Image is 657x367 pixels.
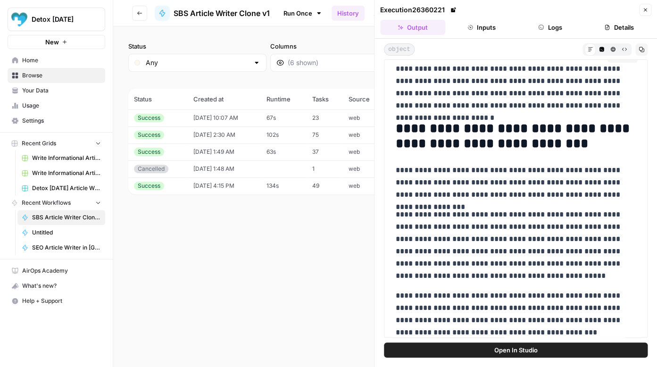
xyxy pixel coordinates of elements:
th: Tasks [307,89,343,109]
a: Browse [8,68,105,83]
label: Status [128,42,266,51]
td: [DATE] 4:15 PM [188,177,261,194]
div: Success [134,148,164,156]
button: Workspace: Detox Today [8,8,105,31]
th: Created at [188,89,261,109]
a: Detox [DATE] Article Writer Grid [17,181,105,196]
div: What's new? [8,279,105,293]
td: web [343,109,385,126]
span: Recent Workflows [22,199,71,207]
div: Cancelled [134,165,168,173]
span: SBS Article Writer Clone v1 [32,213,101,222]
span: Detox [DATE] Article Writer Grid [32,184,101,192]
td: 23 [307,109,343,126]
td: web [343,126,385,143]
a: Write Informational Article [17,166,105,181]
a: AirOps Academy [8,263,105,278]
a: Run Once [277,5,328,21]
button: Output [380,20,445,35]
button: Inputs [449,20,514,35]
span: Help + Support [22,297,101,305]
th: Source [343,89,385,109]
input: (6 shown) [288,58,391,67]
a: Settings [8,113,105,128]
span: SEO Article Writer in [GEOGRAPHIC_DATA] [32,243,101,252]
td: [DATE] 10:07 AM [188,109,261,126]
td: 37 [307,143,343,160]
a: Analytics [368,6,407,21]
span: Home [22,56,101,65]
td: 75 [307,126,343,143]
td: web [343,177,385,194]
td: web [343,143,385,160]
button: Details [586,20,651,35]
input: Any [146,58,249,67]
label: Columns [270,42,408,51]
td: 134s [261,177,307,194]
td: 1 [307,160,343,177]
button: Recent Grids [8,136,105,150]
div: Success [134,131,164,139]
td: 67s [261,109,307,126]
td: [DATE] 1:49 AM [188,143,261,160]
a: Usage [8,98,105,113]
span: AirOps Academy [22,267,101,275]
span: Usage [22,101,101,110]
span: (5 records) [128,72,642,89]
span: Write Informational Article [32,169,101,177]
div: Success [134,114,164,122]
span: Write Informational Article [32,154,101,162]
span: Detox [DATE] [32,15,89,24]
span: Untitled [32,228,101,237]
a: Write Informational Article [17,150,105,166]
button: Logs [518,20,583,35]
a: SEO Article Writer in [GEOGRAPHIC_DATA] [17,240,105,255]
span: Recent Grids [22,139,56,148]
a: SBS Article Writer Clone v1 [155,6,270,21]
div: Execution 26360221 [380,5,458,15]
a: SBS Article Writer Clone v1 [17,210,105,225]
span: Browse [22,71,101,80]
button: New [8,35,105,49]
td: 49 [307,177,343,194]
span: Open In Studio [494,345,538,355]
span: New [45,37,59,47]
span: Settings [22,117,101,125]
a: Home [8,53,105,68]
span: object [384,43,415,56]
div: Success [134,182,164,190]
th: Runtime [261,89,307,109]
td: [DATE] 1:48 AM [188,160,261,177]
span: Your Data [22,86,101,95]
a: Untitled [17,225,105,240]
button: Help + Support [8,293,105,309]
a: Your Data [8,83,105,98]
button: What's new? [8,278,105,293]
button: Recent Workflows [8,196,105,210]
td: [DATE] 2:30 AM [188,126,261,143]
td: 102s [261,126,307,143]
th: Status [128,89,188,109]
img: Detox Today Logo [11,11,28,28]
td: 63s [261,143,307,160]
button: Open In Studio [384,342,648,358]
a: History [332,6,365,21]
td: web [343,160,385,177]
span: SBS Article Writer Clone v1 [174,8,270,19]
